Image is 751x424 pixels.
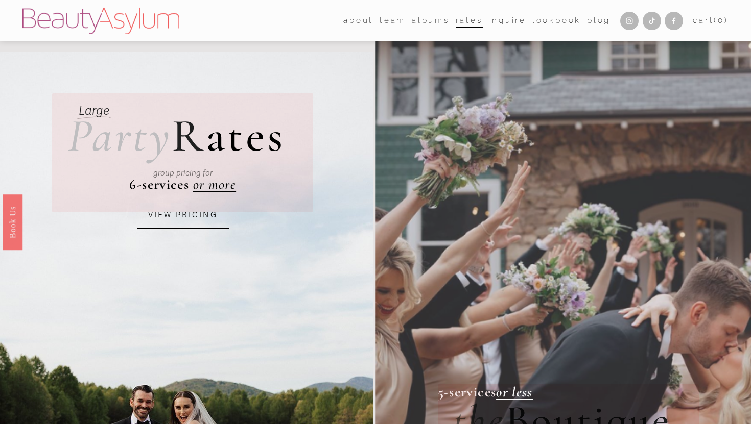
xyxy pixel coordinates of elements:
[153,168,213,178] em: group pricing for
[129,176,189,193] strong: 6-services
[172,108,206,164] span: R
[665,12,683,30] a: Facebook
[68,108,172,164] em: Party
[380,14,406,28] span: team
[714,16,728,25] span: ( )
[137,202,229,229] a: VIEW PRICING
[380,13,406,28] a: folder dropdown
[3,194,22,250] a: Book Us
[412,13,450,28] a: albums
[718,16,724,25] span: 0
[193,176,237,193] a: or more
[343,14,373,28] span: about
[496,384,533,401] a: or less
[68,113,285,159] h2: ates
[693,14,729,28] a: 0 items in cart
[643,12,661,30] a: TikTok
[587,13,611,28] a: Blog
[488,13,526,28] a: Inquire
[532,13,581,28] a: Lookbook
[79,104,109,118] em: Large
[456,13,483,28] a: Rates
[620,12,639,30] a: Instagram
[22,8,179,34] img: Beauty Asylum | Bridal Hair &amp; Makeup Charlotte &amp; Atlanta
[438,384,497,401] strong: 5-services
[343,13,373,28] a: folder dropdown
